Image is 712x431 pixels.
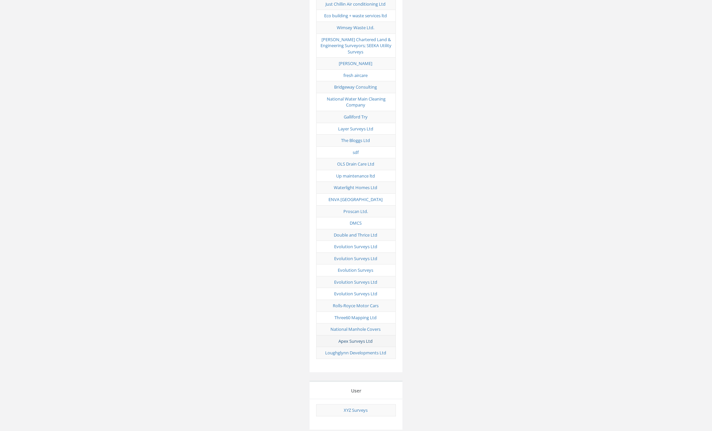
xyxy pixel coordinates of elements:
a: Evolution Surveys Ltd [334,244,377,250]
a: XYZ Surveys [344,407,368,413]
a: National Manhole Covers [330,326,381,332]
a: The Bloggs Ltd [341,137,370,143]
a: DMCS [350,220,362,226]
a: Wimsey Waste Ltd. [337,25,374,31]
a: Evolution Surveys Ltd [334,291,377,297]
a: Apex Surveys Ltd [338,338,373,344]
a: National Water Main Cleaning Company [327,96,386,108]
a: Double and Thrice Ltd [334,232,377,238]
a: Loughglynn Developments Ltd [325,350,386,356]
a: ENVA [GEOGRAPHIC_DATA] [328,196,383,202]
a: Layer Surveys Ltd [338,126,373,132]
a: Bridgeway Consulting [334,84,377,90]
a: Waterlight Homes Ltd [334,184,377,190]
a: Galliford Try [344,114,368,120]
a: Evolution Surveys Ltd [334,255,377,261]
a: Three60 Mapping Ltd [334,315,377,321]
a: sdf [353,149,359,155]
a: [PERSON_NAME] Chartered Land & Engineering Surveyors; SEEKA Utility Surveys [320,36,392,55]
a: Just Chillin Air conditioning Ltd [325,1,386,7]
a: OLS Drain Care Ltd [337,161,374,167]
a: Evolution Surveys [338,267,373,273]
a: Rolls-Royce Motor Cars [333,303,379,309]
a: Proscan Ltd. [343,208,368,214]
a: Evolution Surveys Ltd [334,279,377,285]
a: Up maintenance ltd [336,173,375,179]
a: [PERSON_NAME] [339,60,372,66]
a: Eco building + waste services ltd [324,13,387,19]
a: fresh aircare [343,72,368,78]
h4: User [315,388,397,393]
